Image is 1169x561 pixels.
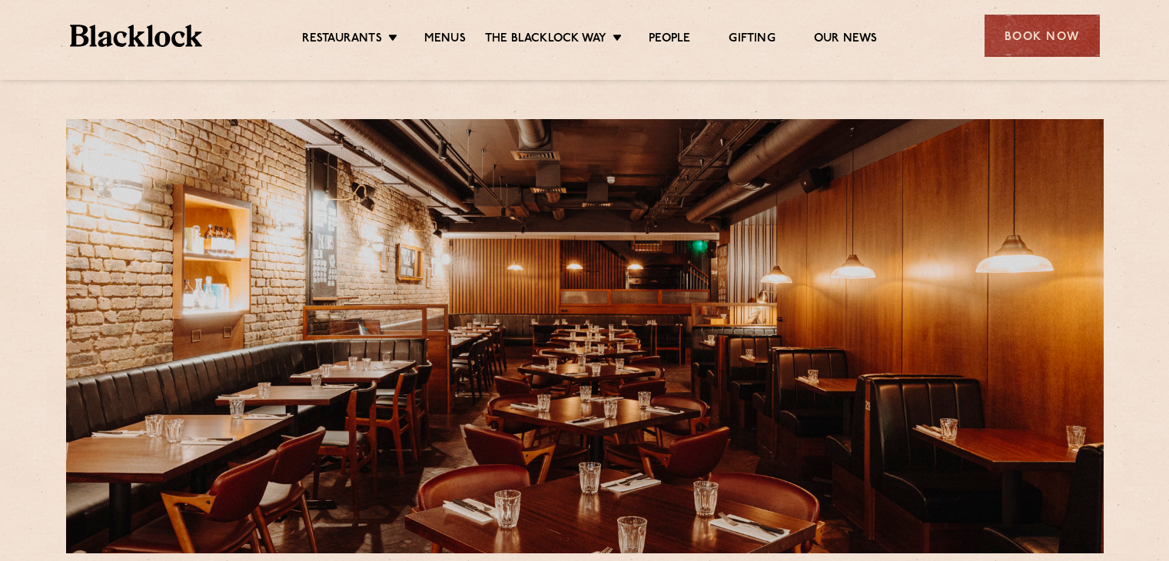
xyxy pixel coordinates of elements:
a: Gifting [729,32,775,48]
a: Restaurants [302,32,382,48]
a: Our News [814,32,878,48]
a: People [649,32,690,48]
a: Menus [424,32,466,48]
img: BL_Textured_Logo-footer-cropped.svg [70,25,203,47]
div: Book Now [985,15,1100,57]
a: The Blacklock Way [485,32,606,48]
